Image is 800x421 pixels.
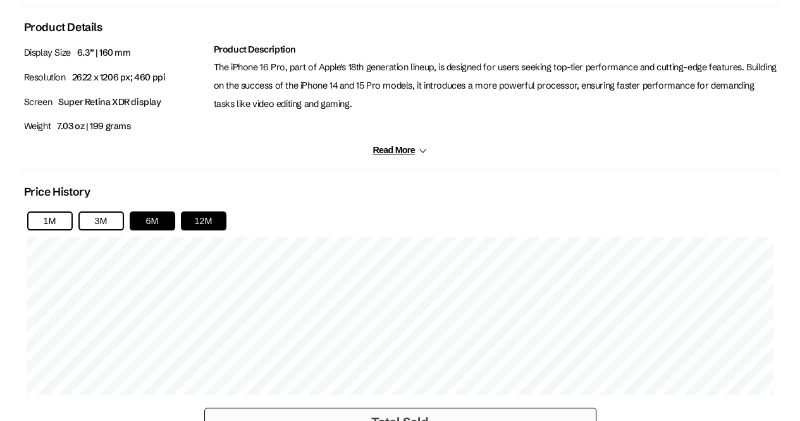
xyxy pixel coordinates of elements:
[77,47,131,58] span: 6.3” | 160 mm
[181,211,226,230] button: 12M
[24,185,90,199] h2: Price History
[130,211,175,230] button: 6M
[24,117,207,135] p: Weight
[24,93,207,111] p: Screen
[72,72,166,83] span: 2622 x 1206 px; 460 ppi
[58,96,161,108] span: Super Retina XDR display
[78,211,124,230] button: 3M
[214,58,777,113] p: The iPhone 16 Pro, part of Apple's 18th generation lineup, is designed for users seeking top-tier...
[24,20,102,34] h2: Product Details
[24,44,207,62] p: Display Size
[24,68,207,87] p: Resolution
[57,120,131,132] span: 7.03 oz | 199 grams
[214,44,777,55] h2: Product Description
[372,145,427,156] button: Read More
[27,211,73,230] button: 1M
